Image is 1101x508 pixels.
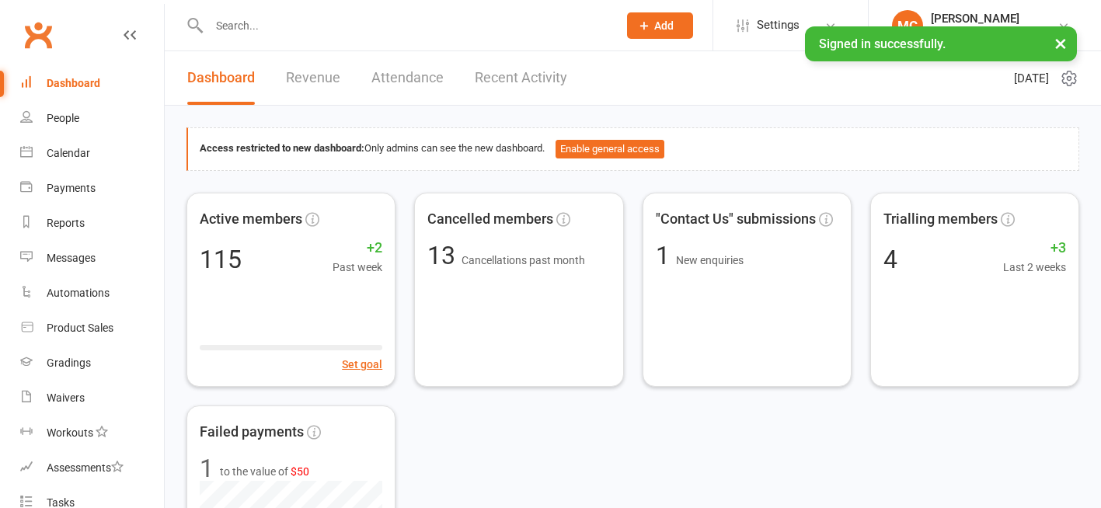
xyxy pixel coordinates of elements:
[654,19,674,32] span: Add
[47,391,85,404] div: Waivers
[342,356,382,373] button: Set goal
[20,451,164,485] a: Assessments
[371,51,444,105] a: Attendance
[556,140,664,158] button: Enable general access
[20,171,164,206] a: Payments
[220,463,309,480] span: to the value of
[200,247,242,272] div: 115
[20,241,164,276] a: Messages
[286,51,340,105] a: Revenue
[627,12,693,39] button: Add
[333,237,382,259] span: +2
[187,51,255,105] a: Dashboard
[20,101,164,136] a: People
[47,112,79,124] div: People
[47,217,85,229] div: Reports
[200,142,364,154] strong: Access restricted to new dashboard:
[20,136,164,171] a: Calendar
[20,311,164,346] a: Product Sales
[333,259,382,276] span: Past week
[200,208,302,231] span: Active members
[47,287,110,299] div: Automations
[47,147,90,159] div: Calendar
[200,456,214,481] div: 1
[656,241,676,270] span: 1
[47,252,96,264] div: Messages
[291,465,309,478] span: $50
[20,416,164,451] a: Workouts
[20,66,164,101] a: Dashboard
[47,77,100,89] div: Dashboard
[931,12,1038,26] div: [PERSON_NAME]
[47,461,124,474] div: Assessments
[883,247,897,272] div: 4
[19,16,57,54] a: Clubworx
[892,10,923,41] div: MC
[47,322,113,334] div: Product Sales
[676,254,744,266] span: New enquiries
[462,254,585,266] span: Cancellations past month
[47,182,96,194] div: Payments
[20,346,164,381] a: Gradings
[1014,69,1049,88] span: [DATE]
[819,37,946,51] span: Signed in successfully.
[47,357,91,369] div: Gradings
[20,206,164,241] a: Reports
[204,15,607,37] input: Search...
[200,140,1067,158] div: Only admins can see the new dashboard.
[475,51,567,105] a: Recent Activity
[1003,237,1066,259] span: +3
[20,276,164,311] a: Automations
[931,26,1038,40] div: Toro Fight and Fitness
[47,426,93,439] div: Workouts
[20,381,164,416] a: Waivers
[757,8,800,43] span: Settings
[200,421,304,444] span: Failed payments
[427,208,553,231] span: Cancelled members
[427,241,462,270] span: 13
[1047,26,1075,60] button: ×
[656,208,816,231] span: "Contact Us" submissions
[883,208,998,231] span: Trialling members
[1003,259,1066,276] span: Last 2 weeks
